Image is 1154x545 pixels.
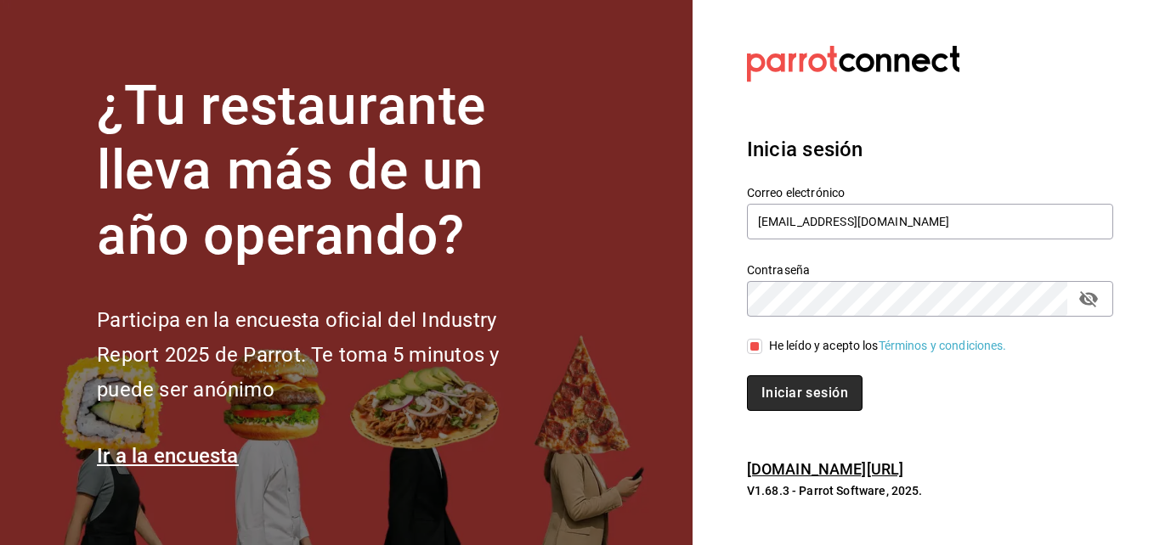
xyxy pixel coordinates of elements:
p: V1.68.3 - Parrot Software, 2025. [747,482,1113,499]
a: Ir a la encuesta [97,444,239,468]
label: Contraseña [747,263,1113,275]
div: He leído y acepto los [769,337,1007,355]
h2: Participa en la encuesta oficial del Industry Report 2025 de Parrot. Te toma 5 minutos y puede se... [97,303,556,407]
input: Ingresa tu correo electrónico [747,204,1113,239]
a: Términos y condiciones. [879,339,1007,352]
h3: Inicia sesión [747,134,1113,165]
a: [DOMAIN_NAME][URL] [747,460,903,478]
button: Iniciar sesión [747,375,863,411]
button: passwordField [1074,284,1103,313]
label: Correo electrónico [747,186,1113,198]
h1: ¿Tu restaurante lleva más de un año operando? [97,74,556,269]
